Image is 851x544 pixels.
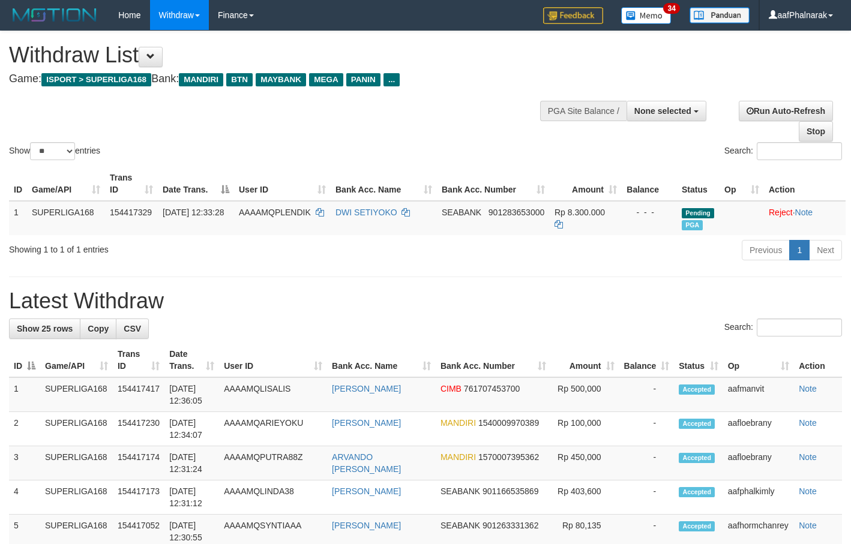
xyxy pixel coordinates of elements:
td: AAAAMQLINDA38 [219,480,327,515]
th: Status: activate to sort column ascending [674,343,723,377]
a: [PERSON_NAME] [332,384,401,393]
th: Game/API: activate to sort column ascending [40,343,113,377]
td: · [764,201,846,235]
span: Copy [88,324,109,333]
td: 2 [9,412,40,446]
td: 154417174 [113,446,164,480]
span: Accepted [679,384,715,395]
td: 154417173 [113,480,164,515]
td: aafloebrany [723,412,794,446]
td: Rp 100,000 [551,412,619,446]
span: ISPORT > SUPERLIGA168 [41,73,151,86]
th: Op: activate to sort column ascending [720,167,764,201]
td: AAAAMQARIEYOKU [219,412,327,446]
span: 34 [663,3,679,14]
th: Date Trans.: activate to sort column descending [158,167,234,201]
th: Trans ID: activate to sort column ascending [105,167,158,201]
a: Note [799,486,817,496]
a: Next [809,240,842,260]
td: 1 [9,201,27,235]
span: AAAAMQPLENDIK [239,208,311,217]
a: CSV [116,318,149,339]
img: panduan.png [690,7,750,23]
th: Op: activate to sort column ascending [723,343,794,377]
span: PANIN [346,73,380,86]
th: Bank Acc. Name: activate to sort column ascending [331,167,437,201]
td: SUPERLIGA168 [40,377,113,412]
span: Copy 1540009970389 to clipboard [478,418,539,428]
a: [PERSON_NAME] [332,521,401,530]
span: Accepted [679,453,715,463]
label: Search: [724,318,842,336]
span: Copy 1570007395362 to clipboard [478,452,539,462]
h4: Game: Bank: [9,73,555,85]
th: ID: activate to sort column descending [9,343,40,377]
th: Balance [622,167,677,201]
th: Bank Acc. Number: activate to sort column ascending [436,343,551,377]
h1: Latest Withdraw [9,289,842,313]
span: Accepted [679,521,715,531]
h1: Withdraw List [9,43,555,67]
span: SEABANK [441,521,480,530]
div: - - - [627,206,672,218]
td: 1 [9,377,40,412]
input: Search: [757,142,842,160]
td: AAAAMQLISALIS [219,377,327,412]
th: Action [794,343,842,377]
th: Game/API: activate to sort column ascending [27,167,105,201]
th: User ID: activate to sort column ascending [234,167,331,201]
td: SUPERLIGA168 [40,446,113,480]
span: Copy 901263331362 to clipboard [483,521,538,530]
a: DWI SETIYOKO [335,208,397,217]
a: Stop [799,121,833,142]
th: Bank Acc. Name: activate to sort column ascending [327,343,436,377]
th: User ID: activate to sort column ascending [219,343,327,377]
th: Bank Acc. Number: activate to sort column ascending [437,167,550,201]
img: Feedback.jpg [543,7,603,24]
span: Rp 8.300.000 [555,208,605,217]
a: ARVANDO [PERSON_NAME] [332,452,401,474]
td: [DATE] 12:36:05 [164,377,219,412]
span: None selected [634,106,691,116]
th: Balance: activate to sort column ascending [619,343,675,377]
a: Note [799,452,817,462]
span: Copy 901166535869 to clipboard [483,486,538,496]
td: - [619,412,675,446]
label: Show entries [9,142,100,160]
th: Status [677,167,720,201]
div: PGA Site Balance / [540,101,627,121]
span: Marked by aafsengchandara [682,220,703,230]
img: MOTION_logo.png [9,6,100,24]
span: BTN [226,73,253,86]
span: ... [383,73,400,86]
th: Amount: activate to sort column ascending [550,167,622,201]
th: Amount: activate to sort column ascending [551,343,619,377]
img: Button%20Memo.svg [621,7,672,24]
span: MANDIRI [179,73,223,86]
a: Run Auto-Refresh [739,101,833,121]
span: Accepted [679,419,715,429]
a: Previous [742,240,790,260]
td: 3 [9,446,40,480]
span: SEABANK [441,486,480,496]
a: Copy [80,318,116,339]
a: 1 [789,240,810,260]
th: Trans ID: activate to sort column ascending [113,343,164,377]
select: Showentries [30,142,75,160]
td: [DATE] 12:34:07 [164,412,219,446]
span: Copy 901283653000 to clipboard [489,208,544,217]
span: Copy 761707453700 to clipboard [464,384,520,393]
span: SEABANK [442,208,481,217]
a: Note [799,418,817,428]
td: - [619,446,675,480]
a: Note [799,384,817,393]
span: Pending [682,208,714,218]
span: 154417329 [110,208,152,217]
span: Accepted [679,487,715,497]
span: MANDIRI [441,418,476,428]
td: SUPERLIGA168 [27,201,105,235]
td: Rp 500,000 [551,377,619,412]
td: SUPERLIGA168 [40,412,113,446]
td: Rp 403,600 [551,480,619,515]
span: CSV [124,324,141,333]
